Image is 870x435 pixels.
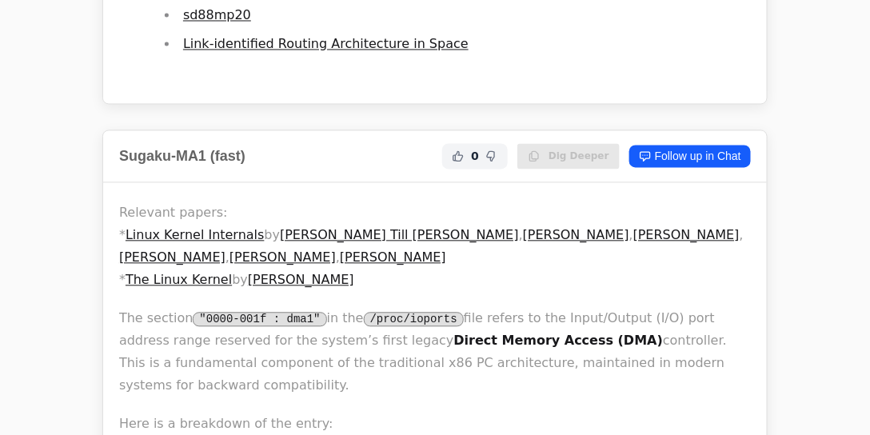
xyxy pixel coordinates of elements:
[183,8,251,23] a: sd88mp20
[248,273,354,288] a: [PERSON_NAME]
[340,250,446,265] a: [PERSON_NAME]
[364,313,464,327] code: /proc/ioports
[126,228,265,243] a: Linux Kernel Internals
[119,308,751,397] p: The section in the file refers to the Input/Output (I/O) port address range reserved for the syst...
[454,333,664,349] strong: Direct Memory Access (DMA)
[193,313,326,327] code: "0000-001f : dma1"
[119,202,751,292] p: Relevant papers: * by , , , , , * by
[280,228,519,243] a: [PERSON_NAME] Till [PERSON_NAME]
[119,146,245,168] h2: Sugaku-MA1 (fast)
[523,228,629,243] a: [PERSON_NAME]
[629,146,751,168] a: Follow up in Chat
[633,228,740,243] a: [PERSON_NAME]
[449,147,468,166] button: Helpful
[183,37,469,52] a: Link-identified Routing Architecture in Space
[482,147,501,166] button: Not Helpful
[471,149,479,165] span: 0
[119,250,225,265] a: [PERSON_NAME]
[126,273,232,288] a: The Linux Kernel
[229,250,336,265] a: [PERSON_NAME]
